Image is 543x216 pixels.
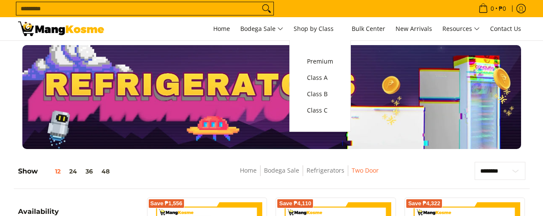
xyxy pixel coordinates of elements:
span: Premium [307,56,333,67]
button: 48 [97,168,114,175]
a: Class B [303,86,337,102]
span: Home [213,24,230,33]
h5: Show [18,167,114,176]
a: Bodega Sale [236,17,288,40]
span: Shop by Class [294,24,341,34]
span: Bulk Center [352,24,385,33]
span: Save ₱4,110 [279,201,311,206]
button: Search [260,2,273,15]
span: Save ₱4,322 [408,201,440,206]
span: Save ₱1,556 [150,201,183,206]
span: ₱0 [497,6,507,12]
span: Availability [18,208,59,215]
span: Class A [307,73,333,83]
a: Shop by Class [289,17,346,40]
span: • [476,4,509,13]
a: Bodega Sale [264,166,299,174]
a: Class C [303,102,337,119]
button: 36 [81,168,97,175]
img: Bodega Sale Refrigerator l Mang Kosme: Home Appliances Warehouse Sale Two Door [18,21,104,36]
span: 0 [489,6,495,12]
a: Contact Us [486,17,525,40]
a: Home [209,17,234,40]
button: 24 [65,168,81,175]
span: Class B [307,89,333,100]
span: New Arrivals [396,24,432,33]
a: Class A [303,70,337,86]
a: Resources [438,17,484,40]
a: New Arrivals [391,17,436,40]
nav: Main Menu [113,17,525,40]
a: Refrigerators [307,166,344,174]
a: Premium [303,53,337,70]
a: Bulk Center [347,17,390,40]
nav: Breadcrumbs [178,165,440,185]
button: 12 [38,168,65,175]
a: Home [240,166,257,174]
span: Bodega Sale [240,24,283,34]
span: Contact Us [490,24,521,33]
span: Resources [442,24,480,34]
span: Two Door [352,165,379,176]
span: Class C [307,105,333,116]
